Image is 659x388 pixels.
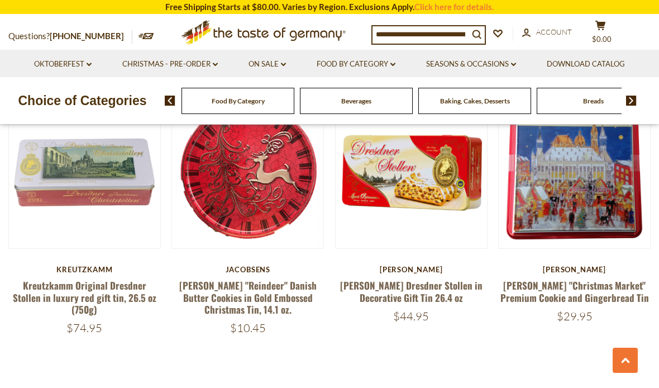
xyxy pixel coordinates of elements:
a: Baking, Cakes, Desserts [440,97,510,105]
p: Questions? [8,29,132,44]
a: Food By Category [212,97,265,105]
span: $0.00 [592,35,612,44]
span: Account [536,27,572,36]
div: Kreutzkamm [8,265,161,274]
a: Download Catalog [547,58,625,70]
a: Breads [583,97,604,105]
img: next arrow [626,96,637,106]
a: [PERSON_NAME] Dresdner Stollen in Decorative Gift Tin 26.4 oz [340,278,483,304]
span: $44.95 [393,309,429,323]
a: Oktoberfest [34,58,92,70]
a: Christmas - PRE-ORDER [122,58,218,70]
img: Jacobsens "Reindeer" Danish Butter Cookies in Gold Embossed Christmas Tin, 14.1 oz. [172,97,323,248]
div: [PERSON_NAME] [498,265,651,274]
span: $29.95 [557,309,593,323]
a: [PERSON_NAME] "Reindeer" Danish Butter Cookies in Gold Embossed Christmas Tin, 14.1 oz. [179,278,317,316]
span: $74.95 [66,321,102,335]
button: $0.00 [584,20,617,48]
a: [PHONE_NUMBER] [50,31,124,41]
img: previous arrow [165,96,175,106]
img: Lambertz "Christmas Market" Premium Cookie and Gingerbread Tin [499,97,650,248]
div: [PERSON_NAME] [335,265,488,274]
img: Emil Reimann Dresdner Stollen in Decorative Gift Tin 26.4 oz [336,97,487,248]
a: On Sale [249,58,286,70]
div: Jacobsens [171,265,324,274]
a: Food By Category [317,58,395,70]
a: [PERSON_NAME] "Christmas Market" Premium Cookie and Gingerbread Tin [500,278,649,304]
a: Beverages [341,97,371,105]
span: $10.45 [230,321,266,335]
a: Seasons & Occasions [426,58,516,70]
a: Click here for details. [414,2,494,12]
img: Kreutzkamm Original Dresdner Stollen in luxury red gift tin, 26.5 oz (750g) [9,97,160,248]
a: Account [522,26,572,39]
a: Kreutzkamm Original Dresdner Stollen in luxury red gift tin, 26.5 oz (750g) [13,278,156,316]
